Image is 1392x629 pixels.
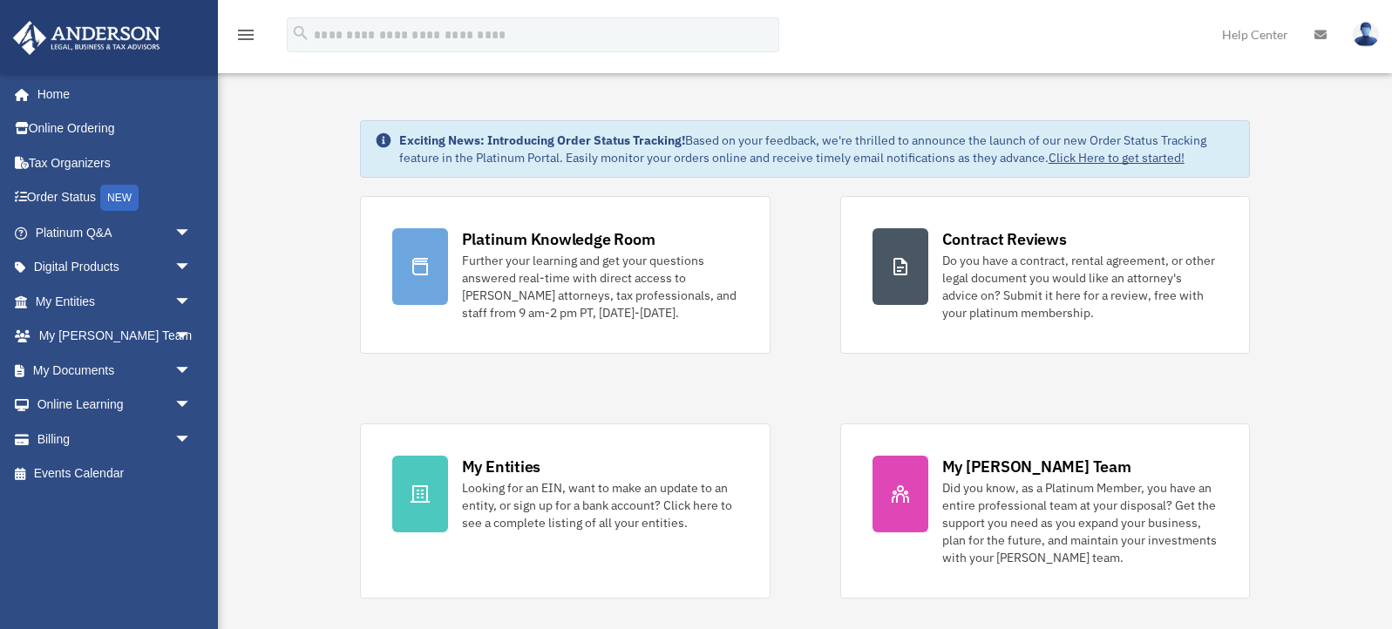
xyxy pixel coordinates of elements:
[174,319,209,355] span: arrow_drop_down
[174,250,209,286] span: arrow_drop_down
[235,24,256,45] i: menu
[174,422,209,457] span: arrow_drop_down
[291,24,310,43] i: search
[174,388,209,423] span: arrow_drop_down
[360,196,771,354] a: Platinum Knowledge Room Further your learning and get your questions answered real-time with dire...
[399,132,1236,166] div: Based on your feedback, we're thrilled to announce the launch of our new Order Status Tracking fe...
[12,422,218,457] a: Billingarrow_drop_down
[12,145,218,180] a: Tax Organizers
[12,112,218,146] a: Online Ordering
[8,21,166,55] img: Anderson Advisors Platinum Portal
[235,30,256,45] a: menu
[840,423,1251,599] a: My [PERSON_NAME] Team Did you know, as a Platinum Member, you have an entire professional team at...
[174,353,209,389] span: arrow_drop_down
[462,252,738,321] div: Further your learning and get your questions answered real-time with direct access to [PERSON_NAM...
[12,319,218,354] a: My [PERSON_NAME] Teamarrow_drop_down
[100,185,139,211] div: NEW
[840,196,1251,354] a: Contract Reviews Do you have a contract, rental agreement, or other legal document you would like...
[12,215,218,250] a: Platinum Q&Aarrow_drop_down
[12,250,218,285] a: Digital Productsarrow_drop_down
[462,228,655,250] div: Platinum Knowledge Room
[1353,22,1379,47] img: User Pic
[12,284,218,319] a: My Entitiesarrow_drop_down
[462,479,738,531] div: Looking for an EIN, want to make an update to an entity, or sign up for a bank account? Click her...
[174,215,209,251] span: arrow_drop_down
[942,228,1067,250] div: Contract Reviews
[12,353,218,388] a: My Documentsarrow_drop_down
[462,456,540,477] div: My Entities
[12,457,218,491] a: Events Calendar
[174,284,209,320] span: arrow_drop_down
[942,456,1131,477] div: My [PERSON_NAME] Team
[1049,150,1185,166] a: Click Here to get started!
[12,180,218,216] a: Order StatusNEW
[942,479,1219,566] div: Did you know, as a Platinum Member, you have an entire professional team at your disposal? Get th...
[12,388,218,423] a: Online Learningarrow_drop_down
[12,77,209,112] a: Home
[942,252,1219,321] div: Do you have a contract, rental agreement, or other legal document you would like an attorney's ad...
[399,132,685,148] strong: Exciting News: Introducing Order Status Tracking!
[360,423,771,599] a: My Entities Looking for an EIN, want to make an update to an entity, or sign up for a bank accoun...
